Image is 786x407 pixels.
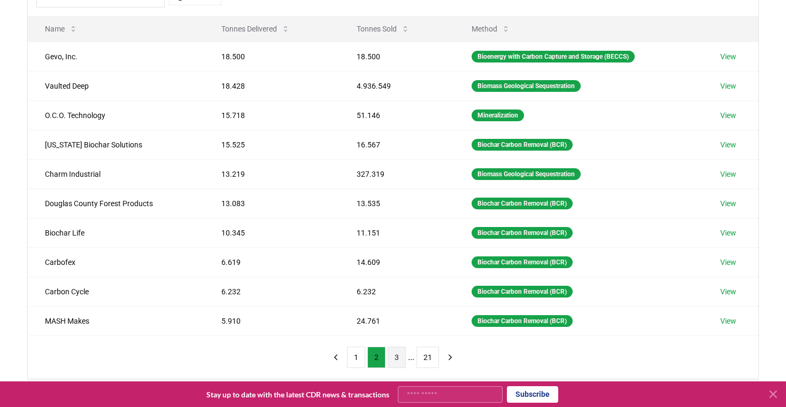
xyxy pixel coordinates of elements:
td: Biochar Life [28,218,204,247]
td: 4.936.549 [340,71,454,100]
td: O.C.O. Technology [28,100,204,130]
td: 18.428 [204,71,340,100]
td: 13.535 [340,189,454,218]
button: Method [463,18,519,40]
td: 51.146 [340,100,454,130]
td: 15.525 [204,130,340,159]
div: Biochar Carbon Removal (BCR) [472,286,573,298]
a: View [720,286,736,297]
div: Biomass Geological Sequestration [472,168,581,180]
td: 6.232 [340,277,454,306]
button: Name [36,18,86,40]
div: Mineralization [472,109,524,121]
button: Tonnes Delivered [213,18,298,40]
a: View [720,198,736,209]
button: 21 [417,347,439,368]
td: 13.219 [204,159,340,189]
button: 1 [347,347,365,368]
td: Charm Industrial [28,159,204,189]
button: 3 [388,347,406,368]
button: 2 [367,347,386,368]
li: ... [408,351,414,364]
a: View [720,81,736,91]
div: Biochar Carbon Removal (BCR) [472,256,573,268]
td: 11.151 [340,218,454,247]
div: Bioenergy with Carbon Capture and Storage (BECCS) [472,51,635,62]
div: Biomass Geological Sequestration [472,80,581,92]
td: 14.609 [340,247,454,277]
td: Carbofex [28,247,204,277]
td: Gevo, Inc. [28,42,204,71]
td: Vaulted Deep [28,71,204,100]
a: View [720,139,736,150]
td: 18.500 [204,42,340,71]
button: next page [441,347,459,368]
td: Carbon Cycle [28,277,204,306]
td: 6.232 [204,277,340,306]
td: 327.319 [340,159,454,189]
td: 18.500 [340,42,454,71]
div: Biochar Carbon Removal (BCR) [472,315,573,327]
a: View [720,51,736,62]
button: Tonnes Sold [348,18,418,40]
a: View [720,257,736,268]
td: 5.910 [204,306,340,335]
a: View [720,169,736,179]
td: Douglas County Forest Products [28,189,204,218]
a: View [720,228,736,238]
td: MASH Makes [28,306,204,335]
td: 6.619 [204,247,340,277]
a: View [720,316,736,326]
a: View [720,110,736,121]
td: 24.761 [340,306,454,335]
button: previous page [327,347,345,368]
td: 10.345 [204,218,340,247]
td: 13.083 [204,189,340,218]
td: 16.567 [340,130,454,159]
td: 15.718 [204,100,340,130]
td: [US_STATE] Biochar Solutions [28,130,204,159]
div: Biochar Carbon Removal (BCR) [472,139,573,151]
div: Biochar Carbon Removal (BCR) [472,227,573,239]
div: Biochar Carbon Removal (BCR) [472,198,573,209]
